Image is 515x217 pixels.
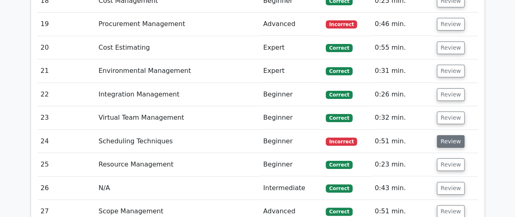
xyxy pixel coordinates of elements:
[437,135,465,148] button: Review
[437,182,465,195] button: Review
[326,91,352,99] span: Correct
[260,177,322,200] td: Intermediate
[260,130,322,153] td: Beginner
[326,184,352,193] span: Correct
[95,59,260,83] td: Environmental Management
[371,36,434,59] td: 0:55 min.
[326,208,352,216] span: Correct
[371,13,434,36] td: 0:46 min.
[260,153,322,176] td: Beginner
[437,88,465,101] button: Review
[95,130,260,153] td: Scheduling Techniques
[437,65,465,77] button: Review
[326,161,352,169] span: Correct
[37,106,95,129] td: 23
[371,59,434,83] td: 0:31 min.
[371,106,434,129] td: 0:32 min.
[437,42,465,54] button: Review
[95,13,260,36] td: Procurement Management
[37,177,95,200] td: 26
[260,13,322,36] td: Advanced
[95,177,260,200] td: N/A
[326,67,352,75] span: Correct
[37,13,95,36] td: 19
[95,153,260,176] td: Resource Management
[37,59,95,83] td: 21
[326,20,357,28] span: Incorrect
[95,36,260,59] td: Cost Estimating
[437,18,465,31] button: Review
[95,83,260,106] td: Integration Management
[371,83,434,106] td: 0:26 min.
[37,83,95,106] td: 22
[260,83,322,106] td: Beginner
[326,44,352,52] span: Correct
[95,106,260,129] td: Virtual Team Management
[371,153,434,176] td: 0:23 min.
[371,130,434,153] td: 0:51 min.
[260,36,322,59] td: Expert
[326,138,357,146] span: Incorrect
[260,106,322,129] td: Beginner
[326,114,352,122] span: Correct
[437,112,465,124] button: Review
[371,177,434,200] td: 0:43 min.
[37,130,95,153] td: 24
[437,158,465,171] button: Review
[260,59,322,83] td: Expert
[37,36,95,59] td: 20
[37,153,95,176] td: 25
